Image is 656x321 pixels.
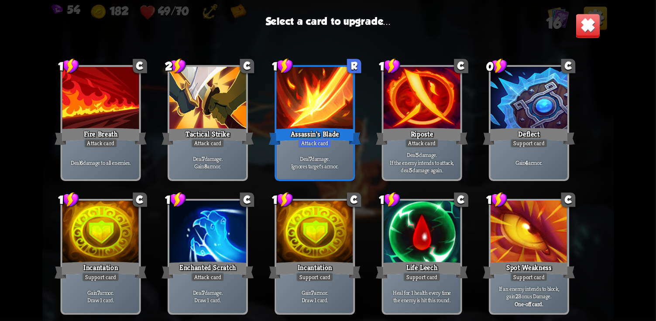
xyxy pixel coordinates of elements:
div: Attack card [405,139,439,148]
div: Support card [82,273,119,282]
div: 0 [486,58,507,74]
div: C [133,193,147,207]
b: 5 [409,166,412,174]
b: One-off card. [515,300,543,307]
div: Incantation [55,260,147,280]
b: 7 [97,289,100,296]
div: 2 [165,58,186,74]
div: 1 [58,192,79,208]
div: Attack card [84,139,117,148]
div: Support card [510,139,548,148]
div: Support card [510,273,548,282]
b: 7 [311,289,314,296]
div: 1 [486,192,507,208]
p: Gain armor. [492,159,565,166]
b: 8 [204,163,207,170]
div: Life Leech [376,260,468,280]
b: 7 [202,155,205,162]
div: Deflect [483,126,575,147]
b: 6 [80,159,83,166]
div: C [347,193,361,207]
p: Heal for 1 health every time the enemy is hit this round. [385,289,458,304]
div: Spot Weakness [483,260,575,280]
p: Deal damage. Draw 1 card. [171,289,244,304]
b: 7 [309,155,312,162]
div: Support card [296,273,333,282]
div: 1 [379,192,400,208]
div: C [561,193,575,207]
div: Attack card [191,273,224,282]
div: C [133,59,147,73]
div: R [347,59,361,73]
div: Enchanted Scratch [161,260,254,280]
div: 1 [272,192,293,208]
p: Deal damage. Gain armor. [171,155,244,170]
b: 2 [515,293,518,300]
div: Attack card [298,139,332,148]
b: 5 [416,151,419,159]
div: 1 [58,58,79,74]
p: Deal damage. Ignores target's armor. [278,155,351,170]
p: Gain armor. Draw 1 card. [64,289,137,304]
h3: Select a card to upgrade... [265,16,391,27]
div: Fire Breath [55,126,147,147]
div: Incantation [268,260,361,280]
p: Deal damage to all enemies. [64,159,137,166]
p: Gain armor. Draw 1 card. [278,289,351,304]
div: 1 [165,192,186,208]
p: Deal damage. If the enemy intends to attack, deal damage again. [385,151,458,174]
img: Close_Button.png [575,14,600,38]
div: C [454,59,468,73]
div: Tactical Strike [161,126,254,147]
div: C [240,59,254,73]
b: 7 [202,289,205,296]
div: Attack card [191,139,224,148]
div: Riposte [376,126,468,147]
b: 4 [525,159,528,166]
div: Assassin's Blade [268,126,361,147]
div: Support card [403,273,440,282]
div: 1 [272,58,293,74]
div: C [561,59,575,73]
div: C [454,193,468,207]
div: C [240,193,254,207]
p: If an enemy intends to block, gain Bonus Damage. [492,285,565,300]
div: 1 [379,58,400,74]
